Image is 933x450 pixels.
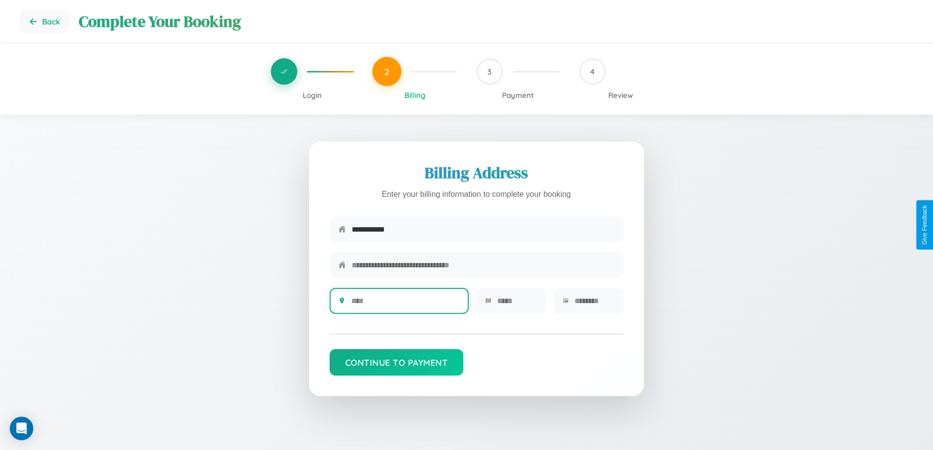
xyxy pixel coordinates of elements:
span: 2 [384,66,389,77]
h2: Billing Address [330,162,623,184]
span: 3 [487,67,492,76]
button: Continue to Payment [330,349,464,376]
span: Payment [502,91,534,100]
span: Review [608,91,633,100]
span: Login [303,91,322,100]
span: Billing [405,91,426,100]
p: Enter your billing information to complete your booking [330,188,623,202]
button: Go back [20,10,69,33]
h1: Complete Your Booking [79,11,913,32]
div: Give Feedback [921,205,928,245]
div: Open Intercom Messenger [10,417,33,440]
span: 4 [590,67,595,76]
